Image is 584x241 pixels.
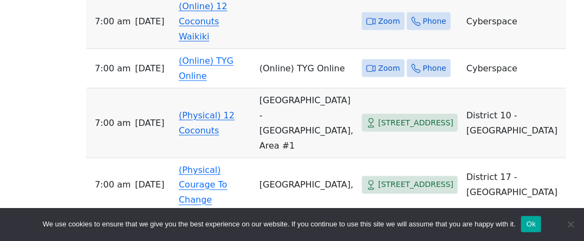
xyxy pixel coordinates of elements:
span: [STREET_ADDRESS] [378,178,453,192]
span: [DATE] [135,178,164,193]
span: [DATE] [135,116,164,131]
button: Ok [521,216,541,232]
span: [STREET_ADDRESS] [378,116,453,130]
a: (Online) 12 Coconuts Waikiki [179,1,228,42]
td: District 10 - [GEOGRAPHIC_DATA] [462,89,566,158]
span: 7:00 AM [95,14,131,29]
span: No [565,219,576,230]
td: (Online) TYG Online [255,49,358,89]
a: (Physical) 12 Coconuts [179,110,235,136]
span: Zoom [378,62,400,75]
span: [DATE] [135,14,164,29]
td: Cyberspace [462,49,566,89]
span: Zoom [378,15,400,28]
span: Phone [423,15,446,28]
a: (Online) TYG Online [179,56,233,81]
span: We use cookies to ensure that we give you the best experience on our website. If you continue to ... [43,219,516,230]
td: [GEOGRAPHIC_DATA] - [GEOGRAPHIC_DATA], Area #1 [255,89,358,158]
td: [GEOGRAPHIC_DATA], [255,158,358,213]
span: [DATE] [135,61,164,76]
span: Phone [423,62,446,75]
td: District 17 - [GEOGRAPHIC_DATA] [462,158,566,213]
span: 7:00 AM [95,178,131,193]
a: (Physical) Courage To Change [179,165,227,205]
span: 7:00 AM [95,116,131,131]
span: 7:00 AM [95,61,131,76]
